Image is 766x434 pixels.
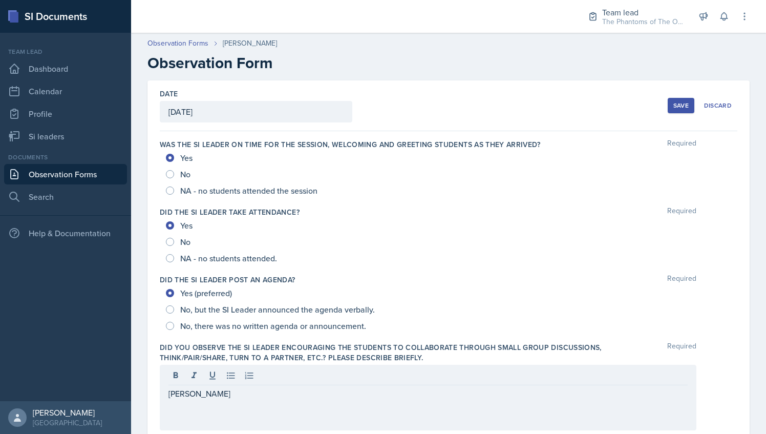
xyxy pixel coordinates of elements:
div: The Phantoms of The Opera / Fall 2025 [602,16,684,27]
div: [PERSON_NAME] [223,38,277,49]
div: Help & Documentation [4,223,127,243]
div: Team lead [602,6,684,18]
a: Calendar [4,81,127,101]
div: [PERSON_NAME] [33,407,102,418]
div: Discard [704,101,732,110]
span: No, but the SI Leader announced the agenda verbally. [180,304,375,315]
label: Date [160,89,178,99]
label: Was the SI Leader on time for the session, welcoming and greeting students as they arrived? [160,139,541,150]
span: No [180,169,190,179]
p: [PERSON_NAME] [168,387,688,400]
span: No [180,237,190,247]
a: Profile [4,104,127,124]
span: Required [667,139,696,150]
span: No, there was no written agenda or announcement. [180,321,366,331]
a: Observation Forms [4,164,127,184]
a: Observation Forms [147,38,208,49]
div: [GEOGRAPHIC_DATA] [33,418,102,428]
span: NA - no students attended. [180,253,277,263]
span: Yes [180,220,193,231]
span: Required [667,275,696,285]
label: Did the SI Leader post an agenda? [160,275,295,285]
div: Team lead [4,47,127,56]
span: Required [667,207,696,217]
span: Yes [180,153,193,163]
button: Discard [698,98,737,113]
h2: Observation Form [147,54,750,72]
a: Search [4,187,127,207]
div: Documents [4,153,127,162]
div: Save [673,101,689,110]
label: Did you observe the SI Leader encouraging the students to collaborate through small group discuss... [160,342,667,363]
label: Did the SI Leader take attendance? [160,207,300,217]
a: Dashboard [4,58,127,79]
button: Save [668,98,694,113]
span: Yes (preferred) [180,288,232,298]
span: Required [667,342,696,363]
a: Si leaders [4,126,127,147]
span: NA - no students attended the session [180,185,317,196]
